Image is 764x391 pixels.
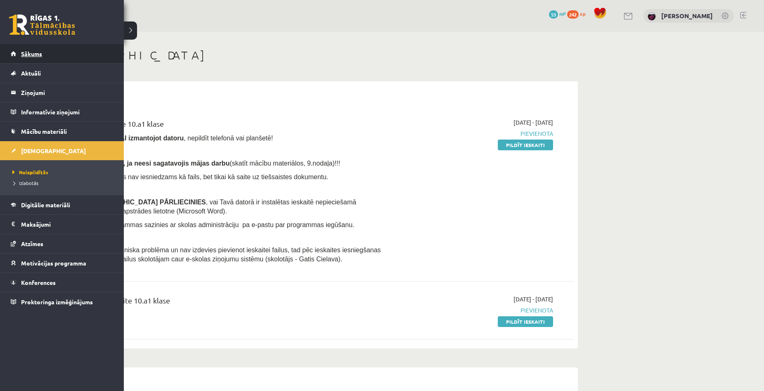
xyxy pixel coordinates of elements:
a: Digitālie materiāli [11,195,114,214]
span: - mājasdarbs nav iesniedzams kā fails, bet tikai kā saite uz tiešsaistes dokumentu. [62,173,329,180]
span: xp [580,10,585,17]
span: Pirms [DEMOGRAPHIC_DATA] PĀRLIECINIES [62,199,206,206]
a: Atzīmes [11,234,114,253]
span: (skatīt mācību materiālos, 9.nodaļa)!!! [229,160,340,167]
span: [DEMOGRAPHIC_DATA] [21,147,86,154]
legend: Ziņojumi [21,83,114,102]
a: Sākums [11,44,114,63]
span: Digitālie materiāli [21,201,70,209]
span: Mācību materiāli [21,128,67,135]
a: [DEMOGRAPHIC_DATA] [11,141,114,160]
a: Mācību materiāli [11,122,114,141]
a: Proktoringa izmēģinājums [11,292,114,311]
span: mP [559,10,566,17]
span: Ieskaite jāpilda , nepildīt telefonā vai planšetē! [62,135,273,142]
a: [PERSON_NAME] [661,12,713,20]
a: Informatīvie ziņojumi [11,102,114,121]
a: Motivācijas programma [11,254,114,273]
div: Ģeogrāfija 1. ieskaite 10.a1 klase [62,295,385,310]
span: Atzīmes [21,240,43,247]
span: Proktoringa izmēģinājums [21,298,93,306]
a: Aktuāli [11,64,114,83]
img: Aivars Brālis [648,12,656,21]
a: Pildīt ieskaiti [498,140,553,150]
a: Konferences [11,273,114,292]
span: 242 [567,10,579,19]
span: , vai Tavā datorā ir instalētas ieskaitē nepieciešamā programma – teksta apstrādes lietotne (Micr... [62,199,356,215]
a: Ziņojumi [11,83,114,102]
span: [DATE] - [DATE] [513,118,553,127]
span: Konferences [21,279,56,286]
span: Nesāc pildīt ieskaiti, ja neesi sagatavojis mājas darbu [62,160,229,167]
legend: Maksājumi [21,215,114,234]
span: Pievienota [397,129,553,138]
span: Motivācijas programma [21,259,86,267]
span: Pievienota [397,306,553,315]
span: Ja Tev ir radusies tehniska problēma un nav izdevies pievienot ieskaitei failus, tad pēc ieskaite... [62,246,381,263]
a: 242 xp [567,10,589,17]
a: Maksājumi [11,215,114,234]
b: , TIKAI izmantojot datoru [106,135,184,142]
a: Rīgas 1. Tālmācības vidusskola [9,14,75,35]
div: Datorika 1. ieskaite 10.a1 klase [62,118,385,133]
a: 53 mP [549,10,566,17]
span: [DATE] - [DATE] [513,295,553,303]
legend: Informatīvie ziņojumi [21,102,114,121]
h1: [DEMOGRAPHIC_DATA] [50,48,578,62]
span: Aktuāli [21,69,41,77]
span: Izlabotās [10,180,38,186]
span: 53 [549,10,558,19]
span: Neizpildītās [10,169,48,175]
a: Neizpildītās [10,168,116,176]
span: Sākums [21,50,42,57]
span: Ja Tev nav šīs programmas sazinies ar skolas administrāciju pa e-pastu par programmas iegūšanu. [62,221,354,228]
a: Izlabotās [10,179,116,187]
a: Pildīt ieskaiti [498,316,553,327]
